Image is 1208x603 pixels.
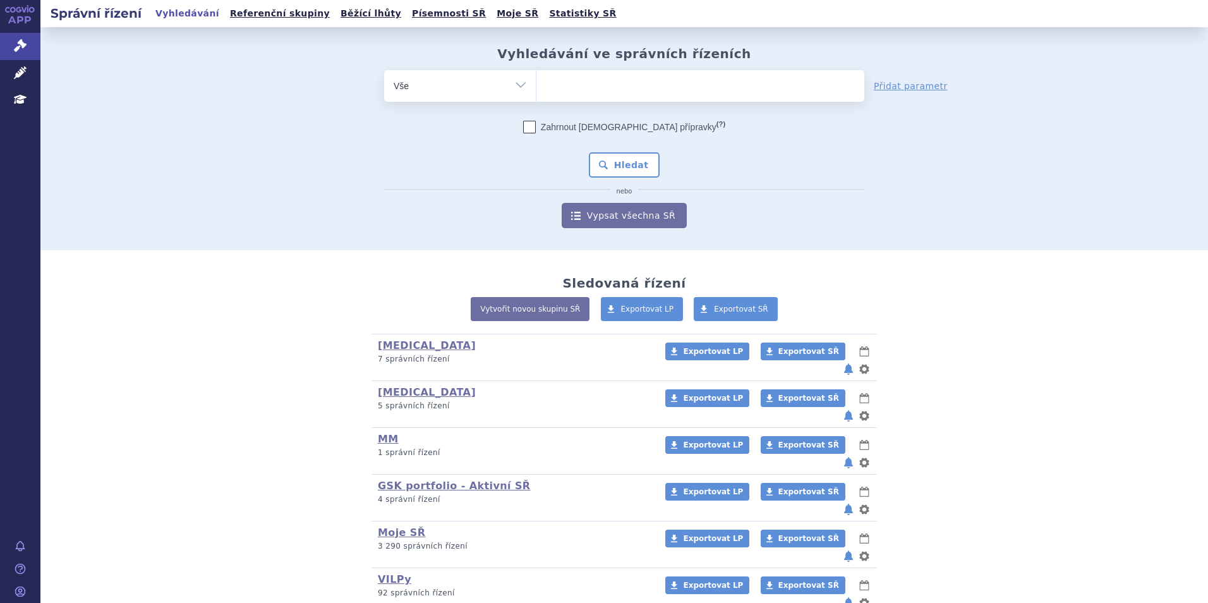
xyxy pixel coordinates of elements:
[761,483,845,501] a: Exportovat SŘ
[665,483,749,501] a: Exportovat LP
[665,343,749,360] a: Exportovat LP
[378,588,649,599] p: 92 správních řízení
[621,305,674,314] span: Exportovat LP
[842,455,855,470] button: notifikace
[562,203,687,228] a: Vypsat všechna SŘ
[761,343,845,360] a: Exportovat SŘ
[858,437,871,453] button: lhůty
[842,408,855,423] button: notifikace
[683,534,743,543] span: Exportovat LP
[378,448,649,458] p: 1 správní řízení
[858,484,871,499] button: lhůty
[226,5,334,22] a: Referenční skupiny
[761,530,845,547] a: Exportovat SŘ
[683,487,743,496] span: Exportovat LP
[378,339,476,351] a: [MEDICAL_DATA]
[761,389,845,407] a: Exportovat SŘ
[858,391,871,406] button: lhůty
[858,362,871,377] button: nastavení
[842,362,855,377] button: notifikace
[683,394,743,403] span: Exportovat LP
[858,408,871,423] button: nastavení
[152,5,223,22] a: Vyhledávání
[408,5,490,22] a: Písemnosti SŘ
[378,354,649,365] p: 7 správních řízení
[694,297,778,321] a: Exportovat SŘ
[683,441,743,449] span: Exportovat LP
[378,480,531,492] a: GSK portfolio - Aktivní SŘ
[683,581,743,590] span: Exportovat LP
[858,578,871,593] button: lhůty
[778,347,839,356] span: Exportovat SŘ
[493,5,542,22] a: Moje SŘ
[471,297,589,321] a: Vytvořit novou skupinu SŘ
[714,305,768,314] span: Exportovat SŘ
[562,276,686,291] h2: Sledovaná řízení
[40,4,152,22] h2: Správní řízení
[378,494,649,505] p: 4 správní řízení
[601,297,684,321] a: Exportovat LP
[589,152,660,178] button: Hledat
[683,347,743,356] span: Exportovat LP
[665,389,749,407] a: Exportovat LP
[497,46,751,61] h2: Vyhledávání ve správních řízeních
[610,188,639,195] i: nebo
[858,549,871,564] button: nastavení
[716,120,725,128] abbr: (?)
[778,487,839,496] span: Exportovat SŘ
[545,5,620,22] a: Statistiky SŘ
[665,436,749,454] a: Exportovat LP
[858,455,871,470] button: nastavení
[761,436,845,454] a: Exportovat SŘ
[378,386,476,398] a: [MEDICAL_DATA]
[842,502,855,517] button: notifikace
[842,549,855,564] button: notifikace
[378,527,425,539] a: Moje SŘ
[523,121,725,133] label: Zahrnout [DEMOGRAPHIC_DATA] přípravky
[778,394,839,403] span: Exportovat SŘ
[778,581,839,590] span: Exportovat SŘ
[778,534,839,543] span: Exportovat SŘ
[337,5,405,22] a: Běžící lhůty
[378,401,649,411] p: 5 správních řízení
[665,576,749,594] a: Exportovat LP
[378,541,649,552] p: 3 290 správních řízení
[874,80,948,92] a: Přidat parametr
[378,433,399,445] a: MM
[778,441,839,449] span: Exportovat SŘ
[858,531,871,546] button: lhůty
[858,502,871,517] button: nastavení
[858,344,871,359] button: lhůty
[378,573,411,585] a: VILPy
[761,576,845,594] a: Exportovat SŘ
[665,530,749,547] a: Exportovat LP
